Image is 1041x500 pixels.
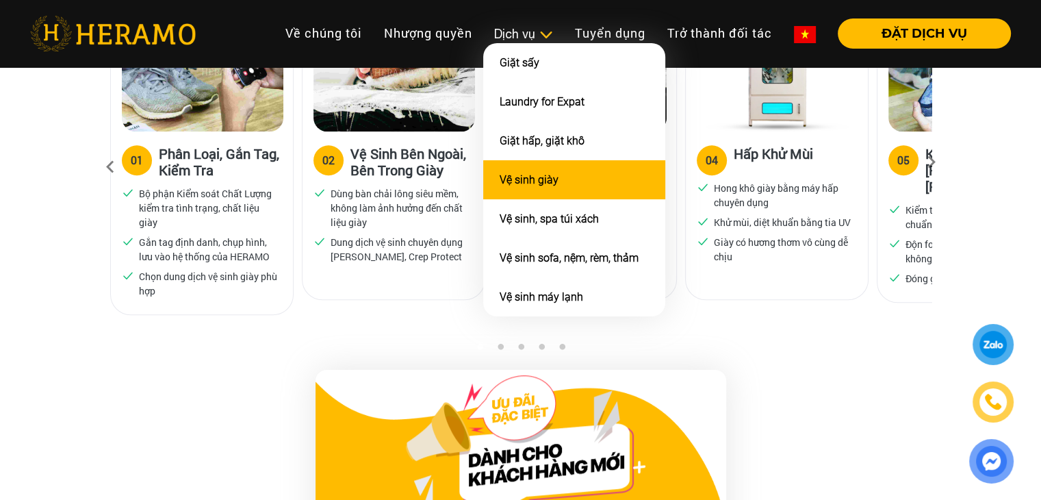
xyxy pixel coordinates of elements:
img: checked.svg [697,235,709,247]
div: 05 [897,152,910,168]
div: 04 [706,152,718,168]
p: Chọn dung dịch vệ sinh giày phù hợp [139,269,277,298]
img: checked.svg [122,269,134,282]
img: checked.svg [313,235,326,247]
a: Trở thành đối tác [656,18,783,48]
a: Vệ sinh, spa túi xách [500,212,599,225]
button: ĐẶT DỊCH VỤ [838,18,1011,49]
a: Laundry for Expat [500,95,584,108]
button: 2 [493,343,507,357]
a: Về chúng tôi [274,18,373,48]
div: 02 [322,152,335,168]
button: 1 [473,343,487,357]
img: Heramo quy trinh ve sinh hap khu mui giay bang may hap uv [697,3,858,132]
img: vn-flag.png [794,26,816,43]
img: checked.svg [122,235,134,247]
img: phone-icon [985,394,1001,410]
button: 3 [514,343,528,357]
p: Khử mùi, diệt khuẩn bằng tia UV [714,215,851,229]
img: checked.svg [697,215,709,227]
p: Bộ phận Kiểm soát Chất Lượng kiểm tra tình trạng, chất liệu giày [139,186,277,229]
a: Tuyển dụng [564,18,656,48]
a: Vệ sinh giày [500,173,558,186]
a: Giặt sấy [500,56,539,69]
a: ĐẶT DỊCH VỤ [827,27,1011,40]
div: Dịch vụ [494,25,553,43]
a: Nhượng quyền [373,18,483,48]
img: checked.svg [888,271,901,284]
img: checked.svg [888,237,901,249]
button: 5 [555,343,569,357]
img: subToggleIcon [539,28,553,42]
div: 01 [131,152,143,168]
a: Vệ sinh máy lạnh [500,290,583,303]
h3: Phân Loại, Gắn Tag, Kiểm Tra [159,145,282,178]
a: Vệ sinh sofa, nệm, rèm, thảm [500,251,639,264]
img: checked.svg [888,203,901,215]
button: 4 [535,343,548,357]
p: Dùng bàn chải lông siêu mềm, không làm ảnh hưởng đến chất liệu giày [331,186,469,229]
p: Dung dịch vệ sinh chuyên dụng [PERSON_NAME], Crep Protect [331,235,469,264]
img: heramo-logo.png [30,16,196,51]
p: Gắn tag định danh, chụp hình, lưu vào hệ thống của HERAMO [139,235,277,264]
p: Giày có hương thơm vô cùng dễ chịu [714,235,852,264]
h3: Vệ Sinh Bên Ngoài, Bên Trong Giày [350,145,474,178]
a: phone-icon [975,384,1012,421]
h3: Hấp Khử Mùi [734,145,813,173]
img: checked.svg [697,181,709,193]
img: checked.svg [313,186,326,199]
a: Giặt hấp, giặt khô [500,134,584,147]
img: Heramo quy trinh ve sinh giay ben ngoai ben trong [313,3,475,132]
img: Heramo quy trinh ve sinh giay phan loai gan tag kiem tra [122,3,283,132]
p: Hong khô giày bằng máy hấp chuyên dụng [714,181,852,210]
img: checked.svg [122,186,134,199]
